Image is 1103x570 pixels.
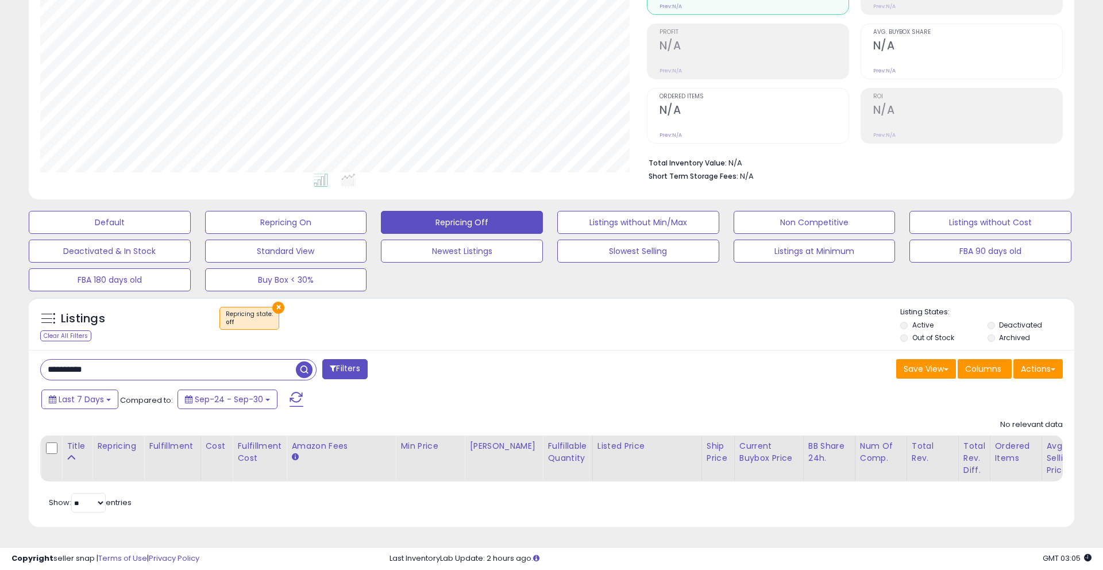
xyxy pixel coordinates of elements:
button: Columns [958,359,1012,379]
div: Current Buybox Price [739,440,799,464]
small: Prev: N/A [873,3,896,10]
div: Last InventoryLab Update: 2 hours ago. [389,553,1092,564]
strong: Copyright [11,553,53,564]
span: Profit [660,29,849,36]
small: Prev: N/A [660,3,682,10]
h2: N/A [873,103,1062,119]
div: Fulfillment Cost [237,440,281,464]
span: Columns [965,363,1001,375]
div: off [226,318,273,326]
h2: N/A [660,39,849,55]
button: Actions [1013,359,1063,379]
button: Repricing On [205,211,367,234]
p: Listing States: [900,307,1074,318]
div: Fulfillment [149,440,195,452]
span: Compared to: [120,395,173,406]
b: Total Inventory Value: [649,158,727,168]
button: Non Competitive [734,211,896,234]
button: Newest Listings [381,240,543,263]
a: Privacy Policy [149,553,199,564]
span: Sep-24 - Sep-30 [195,394,263,405]
li: N/A [649,155,1054,169]
label: Out of Stock [912,333,954,342]
button: Filters [322,359,367,379]
div: Cost [206,440,228,452]
small: Prev: N/A [873,67,896,74]
div: Listed Price [597,440,697,452]
div: Ship Price [707,440,730,464]
div: [PERSON_NAME] [469,440,538,452]
small: Prev: N/A [660,67,682,74]
h2: N/A [660,103,849,119]
small: Prev: N/A [873,132,896,138]
label: Deactivated [999,320,1042,330]
div: Clear All Filters [40,330,91,341]
button: Slowest Selling [557,240,719,263]
div: Total Rev. Diff. [963,440,985,476]
div: Ordered Items [995,440,1037,464]
div: Total Rev. [912,440,954,464]
button: × [272,302,284,314]
span: 2025-10-8 03:05 GMT [1043,553,1092,564]
button: FBA 90 days old [909,240,1071,263]
label: Active [912,320,934,330]
div: Min Price [400,440,460,452]
div: Repricing [97,440,139,452]
button: Listings without Min/Max [557,211,719,234]
div: Num of Comp. [860,440,902,464]
div: Title [67,440,87,452]
div: Amazon Fees [291,440,391,452]
div: BB Share 24h. [808,440,850,464]
div: Fulfillable Quantity [547,440,587,464]
h5: Listings [61,311,105,327]
h2: N/A [873,39,1062,55]
button: FBA 180 days old [29,268,191,291]
span: Ordered Items [660,94,849,100]
label: Archived [999,333,1030,342]
button: Listings without Cost [909,211,1071,234]
button: Default [29,211,191,234]
span: ROI [873,94,1062,100]
span: Repricing state : [226,310,273,327]
div: Avg Selling Price [1047,440,1089,476]
span: N/A [740,171,754,182]
button: Listings at Minimum [734,240,896,263]
span: Last 7 Days [59,394,104,405]
div: seller snap | | [11,553,199,564]
small: Prev: N/A [660,132,682,138]
small: Amazon Fees. [291,452,298,463]
div: No relevant data [1000,419,1063,430]
b: Short Term Storage Fees: [649,171,738,181]
button: Repricing Off [381,211,543,234]
button: Sep-24 - Sep-30 [178,390,277,409]
button: Deactivated & In Stock [29,240,191,263]
button: Last 7 Days [41,390,118,409]
button: Save View [896,359,956,379]
button: Buy Box < 30% [205,268,367,291]
span: Show: entries [49,497,132,508]
span: Avg. Buybox Share [873,29,1062,36]
a: Terms of Use [98,553,147,564]
button: Standard View [205,240,367,263]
